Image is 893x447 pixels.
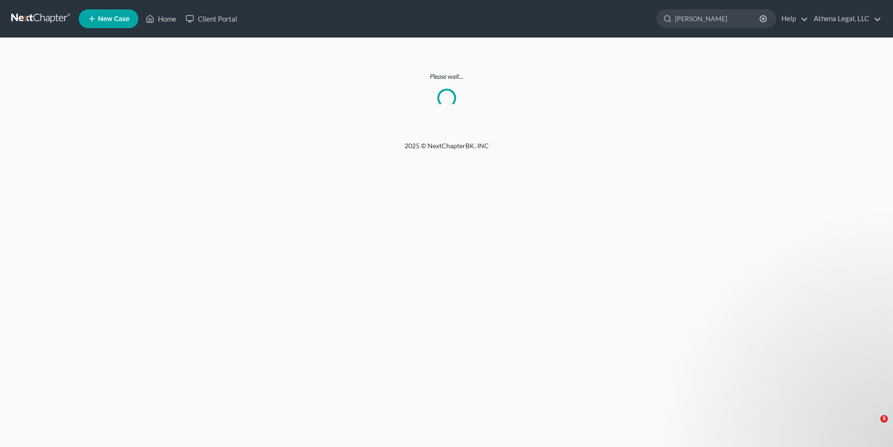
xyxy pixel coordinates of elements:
[880,415,888,423] span: 5
[777,10,808,27] a: Help
[181,10,242,27] a: Client Portal
[98,15,129,23] span: New Case
[180,141,714,158] div: 2025 © NextChapterBK, INC
[809,10,881,27] a: Athena Legal, LLC
[11,72,882,81] p: Please wait...
[675,10,761,27] input: Search by name...
[861,415,884,438] iframe: Intercom live chat
[141,10,181,27] a: Home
